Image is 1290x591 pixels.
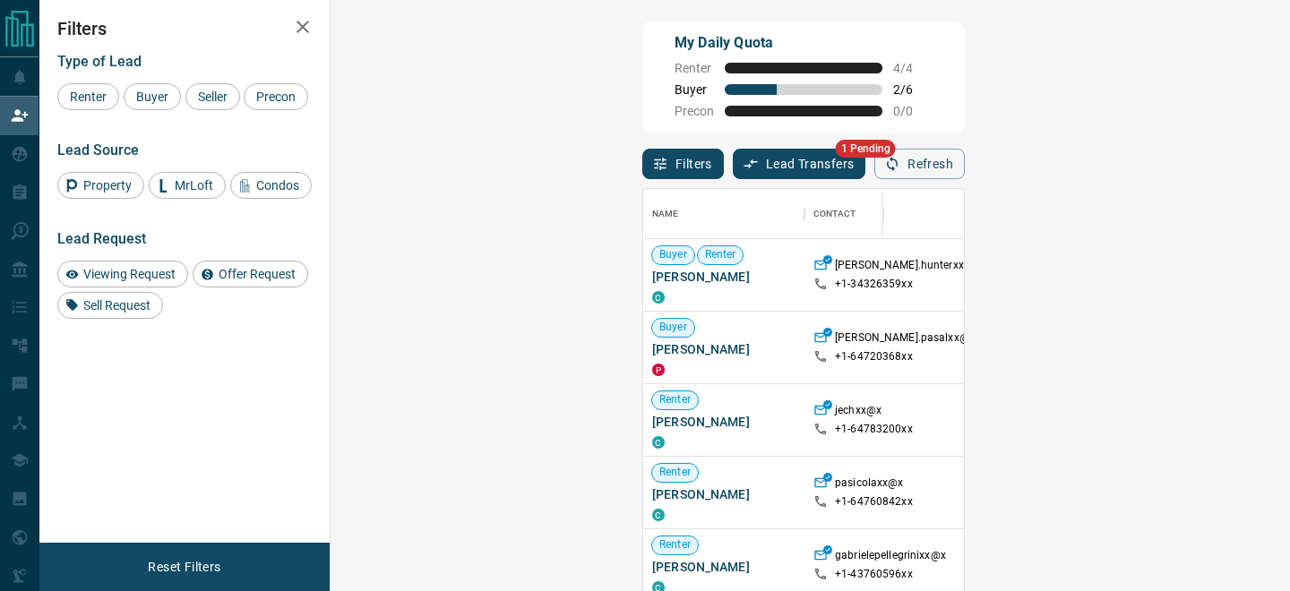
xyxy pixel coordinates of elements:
div: Name [643,189,804,239]
span: [PERSON_NAME] [652,413,795,431]
span: [PERSON_NAME] [652,558,795,576]
span: Condos [250,178,305,193]
span: [PERSON_NAME] [652,340,795,358]
span: Buyer [675,82,714,97]
span: Viewing Request [77,267,182,281]
span: Renter [652,537,698,552]
span: Lead Request [57,230,146,247]
span: Buyer [130,90,175,104]
span: Type of Lead [57,53,142,70]
span: Buyer [652,320,694,335]
div: Buyer [124,83,181,110]
button: Filters [642,149,724,179]
button: Refresh [874,149,965,179]
p: jechxx@x [835,403,881,422]
span: Precon [675,104,714,118]
div: Property [57,172,144,199]
button: Lead Transfers [733,149,866,179]
p: +1- 64720368xx [835,349,913,364]
span: Renter [652,392,698,407]
div: Condos [230,172,312,199]
span: Precon [250,90,302,104]
div: condos.ca [652,291,665,304]
span: 2 / 6 [893,82,933,97]
div: condos.ca [652,436,665,449]
div: Contact [813,189,856,239]
span: MrLoft [168,178,219,193]
div: Renter [57,83,119,110]
span: Renter [64,90,113,104]
button: Reset Filters [136,552,232,582]
div: Seller [185,83,240,110]
p: +1- 64783200xx [835,422,913,437]
span: Seller [192,90,234,104]
div: Precon [244,83,308,110]
div: Viewing Request [57,261,188,287]
span: Sell Request [77,298,157,313]
span: 1 Pending [836,140,896,158]
p: +1- 64760842xx [835,494,913,510]
p: gabrielepellegrinixx@x [835,548,946,567]
span: Offer Request [212,267,302,281]
div: Offer Request [193,261,308,287]
div: MrLoft [149,172,226,199]
span: Renter [698,247,744,262]
span: Renter [675,61,714,75]
span: 4 / 4 [893,61,933,75]
p: My Daily Quota [675,32,933,54]
span: Buyer [652,247,694,262]
p: +1- 34326359xx [835,277,913,292]
div: Sell Request [57,292,163,319]
p: [PERSON_NAME].hunterxx@x [835,258,979,277]
span: Renter [652,465,698,480]
div: property.ca [652,364,665,376]
h2: Filters [57,18,312,39]
span: [PERSON_NAME] [652,485,795,503]
div: Name [652,189,679,239]
div: Contact [804,189,948,239]
span: 0 / 0 [893,104,933,118]
p: +1- 43760596xx [835,567,913,582]
span: Property [77,178,138,193]
span: [PERSON_NAME] [652,268,795,286]
span: Lead Source [57,141,139,158]
p: [PERSON_NAME].pasalxx@x [835,330,975,349]
div: condos.ca [652,509,665,521]
p: pasicolaxx@x [835,475,904,494]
